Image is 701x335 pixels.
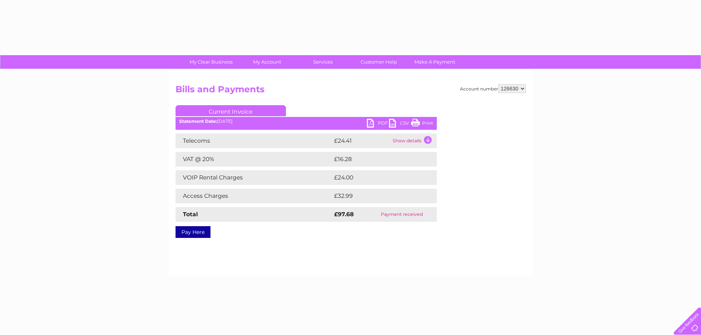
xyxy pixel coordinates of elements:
td: Access Charges [176,189,332,203]
strong: £97.68 [334,211,354,218]
div: Account number [460,84,526,93]
a: Customer Help [348,55,409,69]
a: My Account [237,55,297,69]
td: Show details [391,133,437,148]
h2: Bills and Payments [176,84,526,98]
a: Print [411,119,433,129]
td: £24.41 [332,133,391,148]
td: £24.00 [332,170,422,185]
td: Telecoms [176,133,332,148]
td: £16.28 [332,152,421,167]
td: Payment received [367,207,436,222]
a: Pay Here [176,226,210,238]
td: £32.99 [332,189,422,203]
a: Services [293,55,353,69]
td: VAT @ 20% [176,152,332,167]
a: CSV [389,119,411,129]
a: Make A Payment [404,55,465,69]
a: My Clear Business [181,55,241,69]
a: Current Invoice [176,105,286,116]
a: PDF [367,119,389,129]
strong: Total [183,211,198,218]
td: VOIP Rental Charges [176,170,332,185]
b: Statement Date: [179,118,217,124]
div: [DATE] [176,119,437,124]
